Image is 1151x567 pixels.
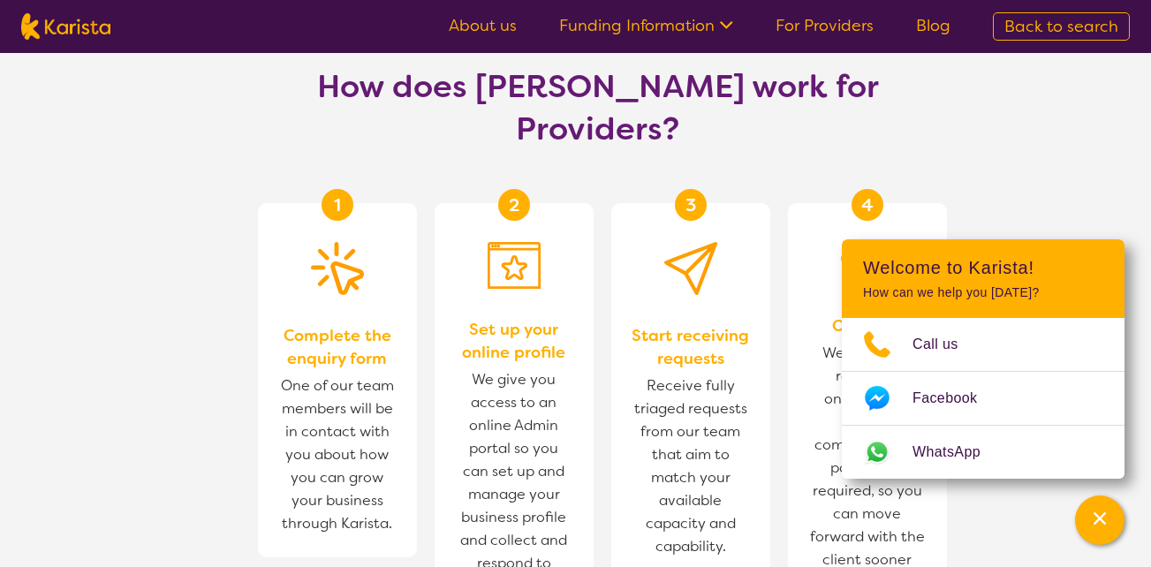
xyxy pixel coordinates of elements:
[842,239,1124,479] div: Channel Menu
[842,318,1124,479] ul: Choose channel
[832,314,903,337] span: Onboard
[449,15,517,36] a: About us
[276,324,399,370] span: Complete the enquiry form
[675,189,707,221] div: 3
[488,242,541,289] img: Set up your online profile
[629,324,753,370] span: Start receiving requests
[311,242,364,295] img: Complete the enquiry form
[559,15,733,36] a: Funding Information
[912,439,1002,465] span: WhatsApp
[322,189,353,221] div: 1
[498,189,530,221] div: 2
[852,189,883,221] div: 4
[276,370,399,540] span: One of our team members will be in contact with you about how you can grow your business through ...
[1004,16,1118,37] span: Back to search
[863,257,1103,278] h2: Welcome to Karista!
[916,15,950,36] a: Blog
[776,15,874,36] a: For Providers
[21,13,110,40] img: Karista logo
[302,65,894,150] h1: How does [PERSON_NAME] work for Providers?
[664,242,717,295] img: Provider Start receiving requests
[452,318,576,364] span: Set up your online profile
[629,370,753,563] span: Receive fully triaged requests from our team that aim to match your available capacity and capabi...
[841,242,894,285] img: Onboard
[993,12,1130,41] a: Back to search
[1072,493,1127,548] iframe: Chat Window
[912,331,980,358] span: Call us
[842,426,1124,479] a: Web link opens in a new tab.
[863,285,1103,300] p: How can we help you [DATE]?
[912,385,998,412] span: Facebook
